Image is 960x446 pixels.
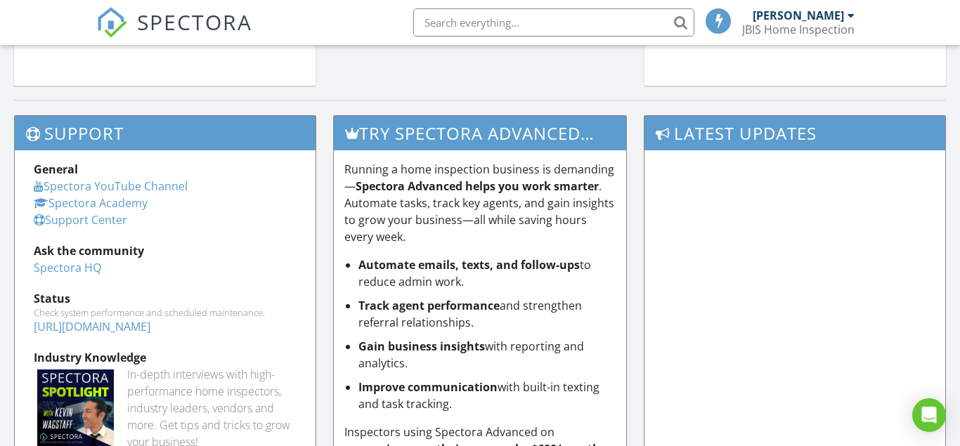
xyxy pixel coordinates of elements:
li: with reporting and analytics. [358,338,616,372]
span: SPECTORA [137,7,252,37]
img: The Best Home Inspection Software - Spectora [96,7,127,38]
strong: Gain business insights [358,339,485,354]
h3: Try spectora advanced [DATE] [334,116,626,150]
strong: Improve communication [358,379,498,395]
li: with built-in texting and task tracking. [358,379,616,412]
div: Check system performance and scheduled maintenance. [34,307,297,318]
h3: Support [15,116,316,150]
input: Search everything... [413,8,694,37]
div: Ask the community [34,242,297,259]
strong: Automate emails, texts, and follow-ups [358,257,580,273]
div: Status [34,290,297,307]
a: Support Center [34,212,127,228]
div: Industry Knowledge [34,349,297,366]
div: JBIS Home Inspection [742,22,855,37]
strong: Track agent performance [358,298,500,313]
a: SPECTORA [96,19,252,48]
strong: Spectora Advanced helps you work smarter [356,178,599,194]
p: Running a home inspection business is demanding— . Automate tasks, track key agents, and gain ins... [344,161,616,245]
a: Spectora YouTube Channel [34,178,188,194]
div: [PERSON_NAME] [753,8,844,22]
img: Spectoraspolightmain [37,369,114,446]
h3: Latest Updates [644,116,945,150]
div: Open Intercom Messenger [912,398,946,432]
strong: General [34,162,78,177]
a: Spectora HQ [34,260,101,275]
a: Spectora Academy [34,195,148,211]
li: and strengthen referral relationships. [358,297,616,331]
a: [URL][DOMAIN_NAME] [34,319,150,334]
li: to reduce admin work. [358,256,616,290]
